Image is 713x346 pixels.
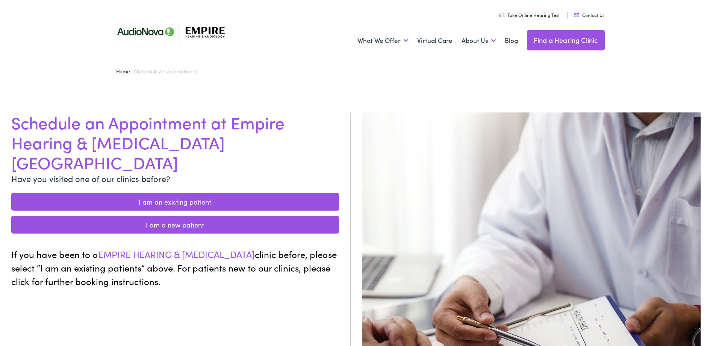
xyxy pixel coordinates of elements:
[116,67,134,75] a: Home
[11,193,339,211] a: I am an existing patient
[136,67,197,75] span: Schedule an Appointment
[11,172,339,185] p: Have you visited one of our clinics before?
[116,67,197,75] span: /
[574,13,579,17] img: utility icon
[574,12,604,18] a: Contact Us
[11,247,339,288] p: If you have been to a clinic before, please select “I am an existing patients” above. For patient...
[417,27,453,55] a: Virtual Care
[499,12,560,18] a: Take Online Hearing Test
[357,27,408,55] a: What We Offer
[527,30,605,50] a: Find a Hearing Clinic
[98,248,255,260] span: EMPIRE HEARING & [MEDICAL_DATA]
[11,112,339,172] h1: Schedule an Appointment at Empire Hearing & [MEDICAL_DATA] [GEOGRAPHIC_DATA]
[11,216,339,234] a: I am a new patient
[499,13,504,17] img: utility icon
[505,27,518,55] a: Blog
[462,27,496,55] a: About Us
